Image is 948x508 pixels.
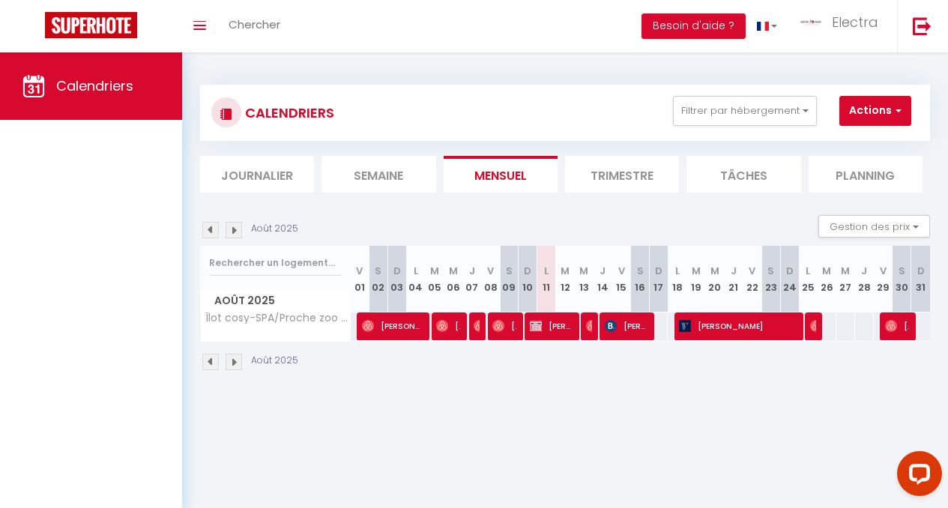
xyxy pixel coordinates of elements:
span: Îlot cosy-SPA/Proche zoo Beauval [203,312,353,324]
span: [PERSON_NAME] [436,312,460,340]
abbr: D [524,264,531,278]
th: 21 [724,246,743,312]
img: Super Booking [45,12,137,38]
button: Actions [839,96,911,126]
abbr: M [692,264,701,278]
abbr: M [710,264,719,278]
li: Journalier [200,156,314,193]
img: ... [800,19,822,27]
th: 22 [743,246,761,312]
span: [PERSON_NAME] [679,312,793,340]
abbr: V [618,264,625,278]
th: 10 [519,246,537,312]
abbr: L [414,264,418,278]
p: Août 2025 [251,354,298,368]
span: [PERSON_NAME] [885,312,909,340]
th: 15 [612,246,631,312]
span: [PERSON_NAME] [586,312,592,340]
abbr: D [786,264,794,278]
li: Planning [809,156,923,193]
th: 09 [500,246,519,312]
abbr: S [375,264,381,278]
span: [PERSON_NAME] [492,312,516,340]
abbr: V [356,264,363,278]
abbr: D [917,264,925,278]
th: 07 [462,246,481,312]
th: 16 [631,246,650,312]
th: 27 [836,246,855,312]
th: 11 [537,246,556,312]
th: 26 [818,246,836,312]
th: 23 [761,246,780,312]
th: 03 [387,246,406,312]
abbr: L [675,264,680,278]
li: Mensuel [444,156,558,193]
th: 31 [911,246,930,312]
abbr: D [655,264,662,278]
abbr: M [579,264,588,278]
abbr: V [487,264,494,278]
th: 13 [575,246,594,312]
button: Filtrer par hébergement [673,96,817,126]
iframe: LiveChat chat widget [885,445,948,508]
th: 01 [351,246,369,312]
p: Août 2025 [251,222,298,236]
abbr: S [899,264,905,278]
th: 20 [705,246,724,312]
abbr: L [806,264,810,278]
th: 08 [481,246,500,312]
abbr: J [861,264,867,278]
abbr: M [561,264,570,278]
abbr: J [600,264,606,278]
abbr: D [393,264,401,278]
span: [PERSON_NAME] [474,312,480,340]
th: 30 [893,246,911,312]
button: Gestion des prix [818,215,930,238]
th: 06 [444,246,462,312]
th: 02 [369,246,387,312]
th: 04 [406,246,425,312]
th: 19 [686,246,705,312]
abbr: V [880,264,887,278]
img: logout [913,16,932,35]
th: 18 [668,246,686,312]
span: Août 2025 [201,290,350,312]
abbr: M [841,264,850,278]
th: 25 [799,246,818,312]
span: [PERSON_NAME] [810,312,816,340]
span: Electra [832,13,878,31]
abbr: M [822,264,831,278]
th: 28 [855,246,874,312]
h3: CALENDRIERS [241,96,334,130]
abbr: J [469,264,475,278]
abbr: S [767,264,774,278]
abbr: V [749,264,755,278]
abbr: S [506,264,513,278]
span: [PERSON_NAME] [362,312,422,340]
li: Tâches [686,156,800,193]
th: 29 [874,246,893,312]
abbr: J [731,264,737,278]
span: Calendriers [56,76,133,95]
th: 05 [425,246,444,312]
li: Semaine [321,156,435,193]
th: 17 [650,246,668,312]
span: [PERSON_NAME] LBC [530,312,572,340]
span: Chercher [229,16,280,32]
button: Besoin d'aide ? [641,13,746,39]
th: 12 [556,246,575,312]
th: 24 [780,246,799,312]
th: 14 [594,246,612,312]
abbr: L [544,264,549,278]
span: [PERSON_NAME] [605,312,647,340]
abbr: M [430,264,439,278]
input: Rechercher un logement... [209,250,342,276]
abbr: S [637,264,644,278]
li: Trimestre [565,156,679,193]
abbr: M [449,264,458,278]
